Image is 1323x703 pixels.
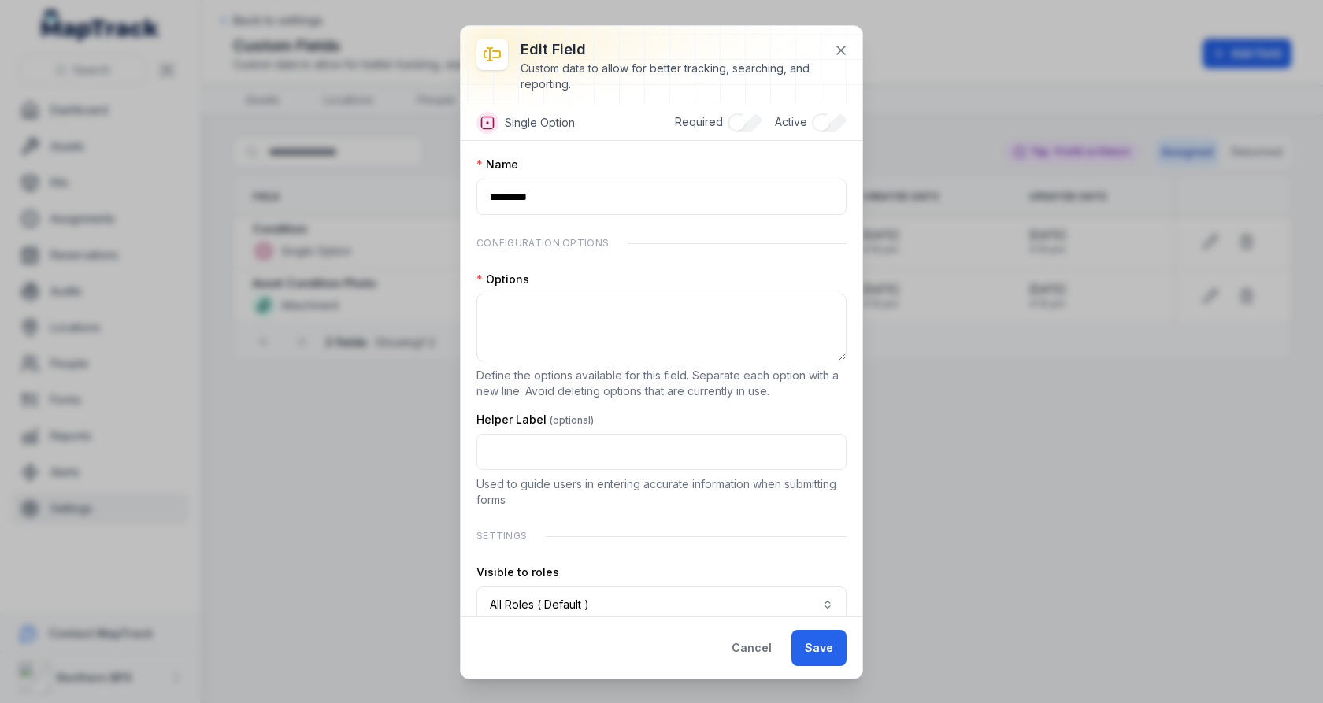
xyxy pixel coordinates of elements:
p: Define the options available for this field. Separate each option with a new line. Avoid deleting... [476,368,847,399]
textarea: :r1h:-form-item-label [476,294,847,361]
span: Active [775,115,807,128]
label: Options [476,272,529,287]
h3: Edit field [521,39,821,61]
input: :r1i:-form-item-label [476,434,847,470]
span: Single Option [505,115,575,131]
div: Settings [476,520,847,552]
input: :r1g:-form-item-label [476,179,847,215]
button: Cancel [718,630,785,666]
span: Required [675,115,723,128]
label: Visible to roles [476,564,559,580]
div: Configuration Options [476,228,847,259]
div: Custom data to allow for better tracking, searching, and reporting. [521,61,821,92]
button: Save [791,630,847,666]
label: Helper Label [476,412,594,427]
label: Name [476,157,518,172]
p: Used to guide users in entering accurate information when submitting forms [476,476,847,508]
button: All Roles ( Default ) [476,586,847,623]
